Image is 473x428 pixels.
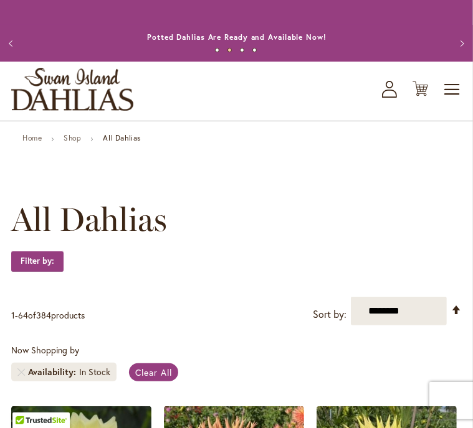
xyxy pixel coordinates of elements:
[11,68,133,111] a: store logo
[36,309,51,321] span: 384
[28,366,79,378] span: Availability
[135,366,172,378] span: Clear All
[215,48,219,52] button: 1 of 4
[11,305,85,325] p: - of products
[11,251,64,272] strong: Filter by:
[11,201,167,238] span: All Dahlias
[448,31,473,56] button: Next
[227,48,232,52] button: 2 of 4
[9,384,44,419] iframe: Launch Accessibility Center
[313,303,346,326] label: Sort by:
[11,344,79,356] span: Now Shopping by
[11,309,15,321] span: 1
[129,363,178,381] a: Clear All
[147,32,327,42] a: Potted Dahlias Are Ready and Available Now!
[103,133,141,142] strong: All Dahlias
[22,133,42,142] a: Home
[240,48,244,52] button: 3 of 4
[79,366,110,378] div: In Stock
[17,368,25,376] a: Remove Availability In Stock
[64,133,81,142] a: Shop
[18,309,28,321] span: 64
[252,48,257,52] button: 4 of 4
